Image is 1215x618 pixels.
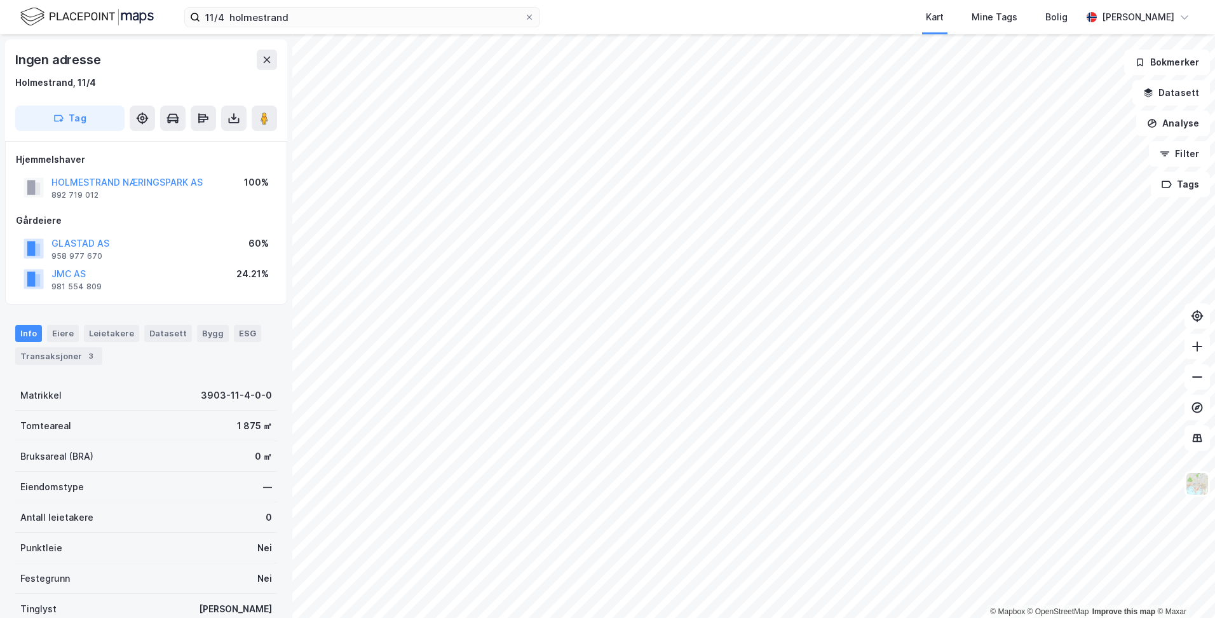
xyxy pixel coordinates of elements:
[257,540,272,556] div: Nei
[51,282,102,292] div: 981 554 809
[1151,557,1215,618] iframe: Chat Widget
[51,251,102,261] div: 958 977 670
[1102,10,1174,25] div: [PERSON_NAME]
[20,479,84,495] div: Eiendomstype
[1151,172,1210,197] button: Tags
[1151,557,1215,618] div: Kontrollprogram for chat
[20,6,154,28] img: logo.f888ab2527a4732fd821a326f86c7f29.svg
[85,350,97,362] div: 3
[1132,80,1210,106] button: Datasett
[926,10,944,25] div: Kart
[201,388,272,403] div: 3903-11-4-0-0
[15,347,102,365] div: Transaksjoner
[255,449,272,464] div: 0 ㎡
[236,266,269,282] div: 24.21%
[15,325,42,341] div: Info
[20,449,93,464] div: Bruksareal (BRA)
[972,10,1017,25] div: Mine Tags
[84,325,139,341] div: Leietakere
[199,601,272,617] div: [PERSON_NAME]
[15,75,96,90] div: Holmestrand, 11/4
[47,325,79,341] div: Eiere
[144,325,192,341] div: Datasett
[1092,607,1155,616] a: Improve this map
[257,571,272,586] div: Nei
[200,8,524,27] input: Søk på adresse, matrikkel, gårdeiere, leietakere eller personer
[234,325,261,341] div: ESG
[20,571,70,586] div: Festegrunn
[51,190,98,200] div: 892 719 012
[1045,10,1068,25] div: Bolig
[15,50,103,70] div: Ingen adresse
[15,106,125,131] button: Tag
[20,540,62,556] div: Punktleie
[266,510,272,525] div: 0
[16,213,276,228] div: Gårdeiere
[237,418,272,434] div: 1 875 ㎡
[20,601,57,617] div: Tinglyst
[1028,607,1089,616] a: OpenStreetMap
[197,325,229,341] div: Bygg
[1185,472,1209,496] img: Z
[990,607,1025,616] a: Mapbox
[1136,111,1210,136] button: Analyse
[20,388,62,403] div: Matrikkel
[244,175,269,190] div: 100%
[248,236,269,251] div: 60%
[1124,50,1210,75] button: Bokmerker
[1149,141,1210,167] button: Filter
[20,418,71,434] div: Tomteareal
[20,510,93,525] div: Antall leietakere
[16,152,276,167] div: Hjemmelshaver
[263,479,272,495] div: —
